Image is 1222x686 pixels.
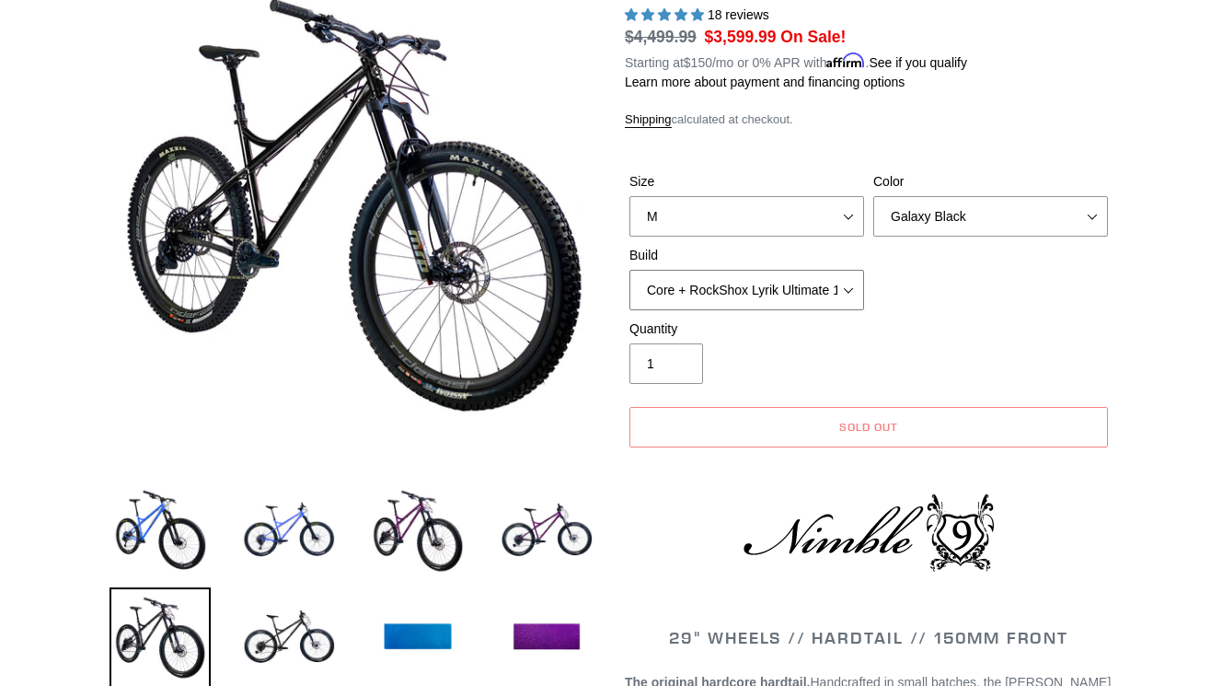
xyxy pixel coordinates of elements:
span: Sold out [839,420,898,434]
a: Shipping [625,112,672,128]
span: $150 [684,55,712,70]
span: 18 reviews [708,7,769,22]
s: $4,499.99 [625,28,697,46]
label: Quantity [629,320,864,339]
img: Load image into Gallery viewer, NIMBLE 9 - Complete Bike [238,481,340,582]
div: calculated at checkout. [625,110,1112,129]
span: On Sale! [780,25,846,49]
button: Sold out [629,407,1108,448]
a: See if you qualify - Learn more about Affirm Financing (opens in modal) [869,55,967,70]
a: Learn more about payment and financing options [625,75,905,89]
label: Color [873,172,1108,192]
label: Build [629,246,864,265]
label: Size [629,172,864,192]
span: $3,599.99 [705,28,777,46]
img: Load image into Gallery viewer, NIMBLE 9 - Complete Bike [496,481,597,582]
p: Starting at /mo or 0% APR with . [625,49,967,73]
span: 29" WHEELS // HARDTAIL // 150MM FRONT [669,627,1068,648]
img: Load image into Gallery viewer, NIMBLE 9 - Complete Bike [110,481,211,582]
img: Load image into Gallery viewer, NIMBLE 9 - Complete Bike [367,481,468,582]
span: 4.89 stars [625,7,708,22]
span: Affirm [826,52,865,68]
